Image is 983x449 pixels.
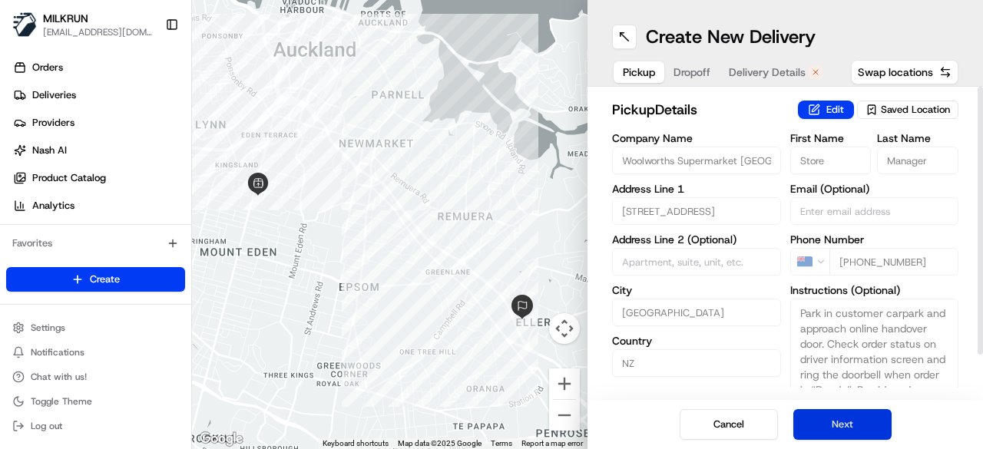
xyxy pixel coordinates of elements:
a: Product Catalog [6,166,191,190]
h2: pickup Details [612,99,789,121]
span: Log out [31,420,62,432]
a: Terms (opens in new tab) [491,439,512,447]
label: Last Name [877,133,958,144]
label: Email (Optional) [790,183,959,194]
input: Enter email address [790,197,959,225]
span: Analytics [32,199,74,213]
span: Nash AI [32,144,67,157]
textarea: Park in customer carpark and approach online handover door. Check order status on driver informat... [790,299,959,414]
button: Zoom out [549,400,580,431]
button: Zoom in [549,368,580,399]
button: MILKRUNMILKRUN[EMAIL_ADDRESS][DOMAIN_NAME] [6,6,159,43]
span: Product Catalog [32,171,106,185]
label: Address Line 2 (Optional) [612,234,781,245]
a: Orders [6,55,191,80]
button: Swap locations [851,60,958,84]
span: Map data ©2025 Google [398,439,482,447]
input: Enter address [612,197,781,225]
button: Saved Location [857,99,958,121]
a: Providers [6,111,191,135]
label: Phone Number [790,234,959,245]
span: Delivery Details [729,64,806,80]
button: Create [6,267,185,292]
span: Settings [31,322,65,334]
input: Enter first name [790,147,872,174]
img: Google [196,429,247,449]
img: MILKRUN [12,12,37,37]
button: Keyboard shortcuts [323,438,389,449]
h1: Create New Delivery [646,25,816,49]
div: Favorites [6,231,185,256]
input: Enter company name [612,147,781,174]
a: Analytics [6,193,191,218]
span: Create [90,272,120,286]
button: Next [793,409,892,440]
a: Report a map error [521,439,583,447]
button: MILKRUN [43,11,88,26]
label: City [612,285,781,295]
button: Edit [798,101,854,119]
span: Toggle Theme [31,395,92,408]
span: Dropoff [674,64,710,80]
a: Open this area in Google Maps (opens a new window) [196,429,247,449]
input: Enter city [612,299,781,326]
label: Instructions (Optional) [790,285,959,295]
label: Country [612,335,781,346]
label: Company Name [612,133,781,144]
span: Orders [32,61,63,74]
input: Apartment, suite, unit, etc. [612,248,781,276]
button: Toggle Theme [6,391,185,412]
span: Deliveries [32,88,76,102]
input: Enter last name [877,147,958,174]
button: Cancel [680,409,778,440]
a: Deliveries [6,83,191,107]
span: Notifications [31,346,84,358]
span: Saved Location [881,103,950,117]
label: Address Line 1 [612,183,781,194]
button: Map camera controls [549,313,580,344]
a: Nash AI [6,138,191,163]
button: Chat with us! [6,366,185,388]
input: Enter country [612,349,781,377]
span: Providers [32,116,74,130]
button: Settings [6,317,185,338]
input: Enter phone number [829,248,959,276]
span: Chat with us! [31,371,87,383]
label: Zip Code [700,386,781,397]
label: State [612,386,693,397]
button: Notifications [6,342,185,363]
span: Swap locations [858,64,933,80]
label: First Name [790,133,872,144]
button: [EMAIL_ADDRESS][DOMAIN_NAME] [43,26,153,38]
span: Pickup [623,64,655,80]
button: Log out [6,415,185,437]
